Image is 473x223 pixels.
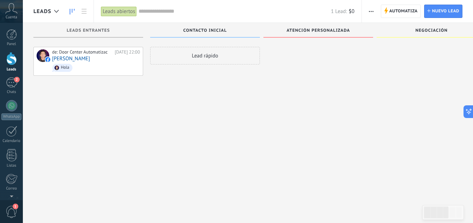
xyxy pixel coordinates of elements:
span: 1 Lead: [331,8,347,15]
div: Hola [61,65,69,70]
img: facebook-sm.svg [45,57,50,62]
div: WhatsApp [1,113,21,120]
a: Lista [78,5,90,18]
a: Nuevo lead [424,5,462,18]
div: Lead rápido [150,47,260,64]
div: [DATE] 22:00 [115,49,140,55]
a: Leads [66,5,78,18]
div: Calendario [1,139,22,143]
span: ATENCIÓN PERSONALIZADA [287,28,350,33]
span: Leads Entrantes [67,28,110,33]
span: Negociación [415,28,448,33]
div: Leads abiertos [101,6,137,17]
div: Panel [1,42,22,47]
span: Cuenta [6,15,17,20]
a: [PERSON_NAME] [52,56,90,62]
div: Contacto inicial [154,28,256,34]
a: Automatiza [381,5,421,18]
span: 1 [13,204,18,209]
span: 2 [14,77,20,82]
div: ATENCIÓN PERSONALIZADA [267,28,370,34]
div: de: Door Center Automatizac [52,49,112,55]
button: Más [366,5,376,18]
div: Leads [1,67,22,72]
span: Leads [33,8,51,15]
div: Leads Entrantes [37,28,140,34]
div: Iezekiel Alvarado [37,49,49,62]
div: Listas [1,163,22,168]
span: Nuevo lead [432,5,459,18]
span: $0 [349,8,354,15]
span: Contacto inicial [183,28,227,33]
div: Correo [1,186,22,191]
span: Automatiza [389,5,418,18]
div: Chats [1,90,22,94]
